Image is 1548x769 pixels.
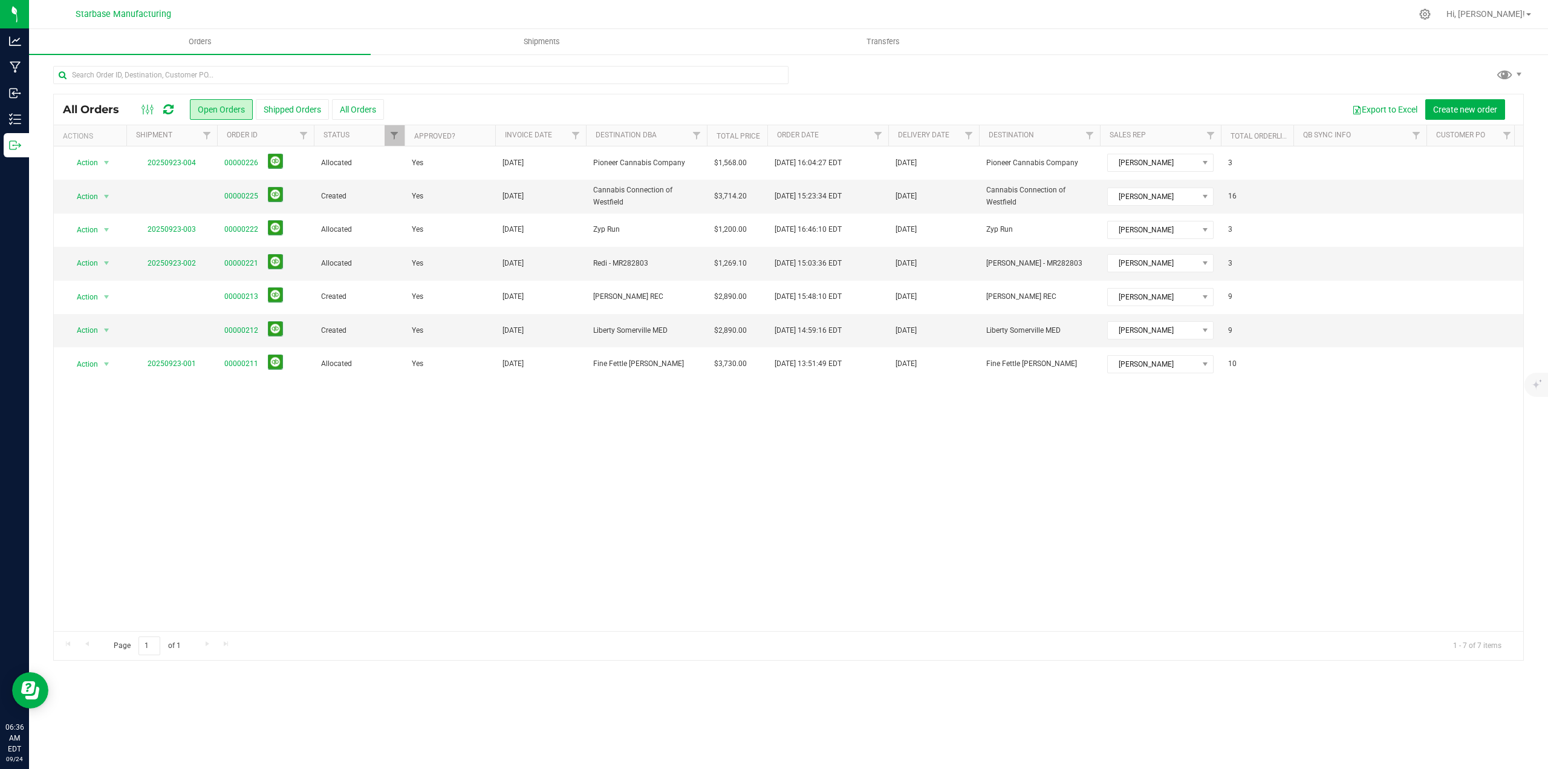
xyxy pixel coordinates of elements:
[1443,636,1511,655] span: 1 - 7 of 7 items
[502,157,524,169] span: [DATE]
[1108,188,1198,205] span: [PERSON_NAME]
[9,139,21,151] inline-svg: Outbound
[714,224,747,235] span: $1,200.00
[412,291,423,303] span: Yes
[294,125,314,146] a: Filter
[687,125,707,146] a: Filter
[777,131,819,139] a: Order Date
[321,191,397,202] span: Created
[29,29,371,54] a: Orders
[224,358,258,370] a: 00000211
[896,325,917,336] span: [DATE]
[412,224,423,235] span: Yes
[76,9,171,19] span: Starbase Manufacturing
[332,99,384,120] button: All Orders
[148,225,196,234] a: 20250923-003
[1407,125,1426,146] a: Filter
[986,358,1093,370] span: Fine Fettle [PERSON_NAME]
[1417,8,1433,20] div: Manage settings
[224,191,258,202] a: 00000225
[66,255,99,272] span: Action
[593,258,700,269] span: Redi - MR282803
[714,157,747,169] span: $1,568.00
[66,188,99,205] span: Action
[1433,105,1497,114] span: Create new order
[896,358,917,370] span: [DATE]
[1497,125,1517,146] a: Filter
[1108,356,1198,373] span: [PERSON_NAME]
[1228,258,1232,269] span: 3
[1231,132,1296,140] a: Total Orderlines
[227,131,258,139] a: Order ID
[593,185,700,208] span: Cannabis Connection of Westfield
[63,103,131,116] span: All Orders
[1446,9,1525,19] span: Hi, [PERSON_NAME]!
[224,325,258,336] a: 00000212
[412,358,423,370] span: Yes
[896,291,917,303] span: [DATE]
[99,221,114,238] span: select
[412,191,423,202] span: Yes
[986,185,1093,208] span: Cannabis Connection of Westfield
[502,224,524,235] span: [DATE]
[66,322,99,339] span: Action
[63,132,122,140] div: Actions
[321,157,397,169] span: Allocated
[321,258,397,269] span: Allocated
[566,125,586,146] a: Filter
[1108,154,1198,171] span: [PERSON_NAME]
[898,131,949,139] a: Delivery Date
[986,291,1093,303] span: [PERSON_NAME] REC
[502,191,524,202] span: [DATE]
[1108,221,1198,238] span: [PERSON_NAME]
[775,291,842,303] span: [DATE] 15:48:10 EDT
[1228,291,1232,303] span: 9
[1228,157,1232,169] span: 3
[99,188,114,205] span: select
[775,325,842,336] span: [DATE] 14:59:16 EDT
[986,325,1093,336] span: Liberty Somerville MED
[103,636,190,655] span: Page of 1
[66,356,99,373] span: Action
[66,154,99,171] span: Action
[385,125,405,146] a: Filter
[324,131,350,139] a: Status
[190,99,253,120] button: Open Orders
[714,325,747,336] span: $2,890.00
[1436,131,1485,139] a: Customer PO
[256,99,329,120] button: Shipped Orders
[593,224,700,235] span: Zyp Run
[99,255,114,272] span: select
[224,224,258,235] a: 00000222
[224,157,258,169] a: 00000226
[714,191,747,202] span: $3,714.20
[1303,131,1351,139] a: QB Sync Info
[712,29,1054,54] a: Transfers
[986,157,1093,169] span: Pioneer Cannabis Company
[593,358,700,370] span: Fine Fettle [PERSON_NAME]
[224,291,258,303] a: 00000213
[986,224,1093,235] span: Zyp Run
[53,66,789,84] input: Search Order ID, Destination, Customer PO...
[1080,125,1100,146] a: Filter
[714,258,747,269] span: $1,269.10
[717,132,760,140] a: Total Price
[1228,358,1237,370] span: 10
[1344,99,1425,120] button: Export to Excel
[321,358,397,370] span: Allocated
[172,36,228,47] span: Orders
[896,224,917,235] span: [DATE]
[502,291,524,303] span: [DATE]
[1228,191,1237,202] span: 16
[412,258,423,269] span: Yes
[412,157,423,169] span: Yes
[502,258,524,269] span: [DATE]
[775,358,842,370] span: [DATE] 13:51:49 EDT
[412,325,423,336] span: Yes
[66,289,99,306] span: Action
[197,125,217,146] a: Filter
[507,36,576,47] span: Shipments
[775,258,842,269] span: [DATE] 15:03:36 EDT
[1108,289,1198,306] span: [PERSON_NAME]
[593,157,700,169] span: Pioneer Cannabis Company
